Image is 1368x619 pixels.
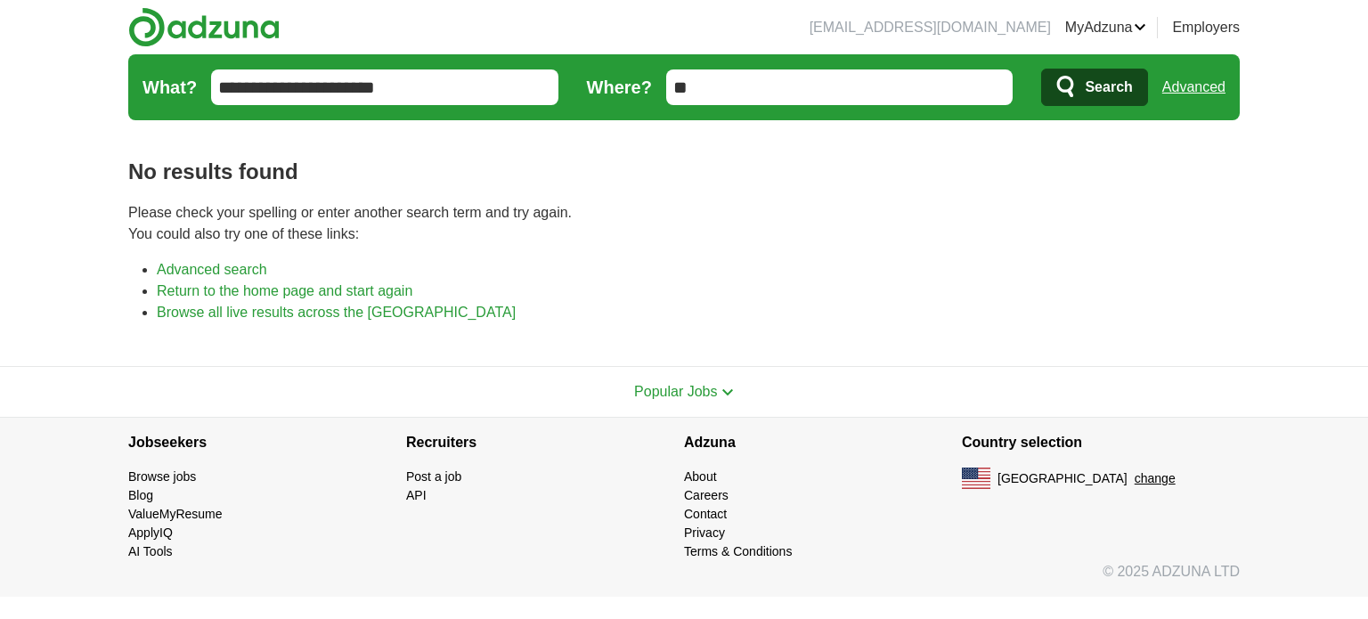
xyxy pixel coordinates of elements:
[1041,69,1147,106] button: Search
[810,17,1051,38] li: [EMAIL_ADDRESS][DOMAIN_NAME]
[128,544,173,558] a: AI Tools
[128,469,196,484] a: Browse jobs
[142,74,197,101] label: What?
[128,525,173,540] a: ApplyIQ
[406,488,427,502] a: API
[684,469,717,484] a: About
[684,507,727,521] a: Contact
[587,74,652,101] label: Where?
[128,488,153,502] a: Blog
[962,468,990,489] img: US flag
[1065,17,1147,38] a: MyAdzuna
[1085,69,1132,105] span: Search
[1162,69,1225,105] a: Advanced
[128,202,1240,245] p: Please check your spelling or enter another search term and try again. You could also try one of ...
[721,388,734,396] img: toggle icon
[157,262,267,277] a: Advanced search
[962,418,1240,468] h4: Country selection
[128,7,280,47] img: Adzuna logo
[684,544,792,558] a: Terms & Conditions
[128,507,223,521] a: ValueMyResume
[128,156,1240,188] h1: No results found
[1172,17,1240,38] a: Employers
[684,488,729,502] a: Careers
[1135,469,1176,488] button: change
[997,469,1128,488] span: [GEOGRAPHIC_DATA]
[684,525,725,540] a: Privacy
[406,469,461,484] a: Post a job
[634,384,717,399] span: Popular Jobs
[114,561,1254,597] div: © 2025 ADZUNA LTD
[157,305,516,320] a: Browse all live results across the [GEOGRAPHIC_DATA]
[157,283,412,298] a: Return to the home page and start again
